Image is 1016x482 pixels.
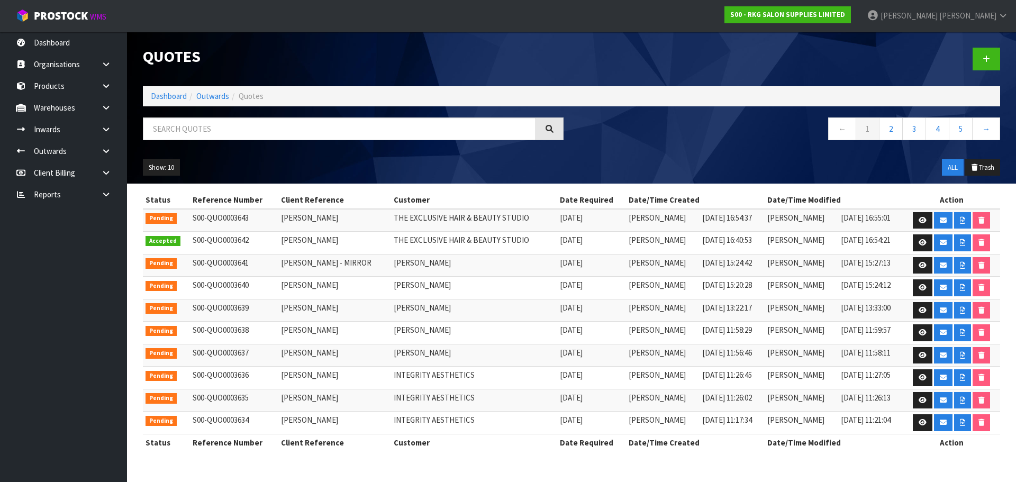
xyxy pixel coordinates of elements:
a: 5 [949,117,973,140]
td: [PERSON_NAME] [278,232,391,254]
td: [PERSON_NAME] [765,299,838,322]
td: S00-QUO0003642 [190,232,278,254]
th: Status [143,192,190,208]
th: Status [143,434,190,451]
td: [PERSON_NAME] [626,412,700,434]
span: Pending [146,326,177,337]
td: [PERSON_NAME] [765,412,838,434]
td: [DATE] 16:54:37 [700,209,764,232]
th: Date/Time Modified [765,192,903,208]
span: Pending [146,348,177,359]
td: [PERSON_NAME] [278,344,391,367]
td: [PERSON_NAME] [626,209,700,232]
td: [PERSON_NAME] [765,232,838,254]
td: [PERSON_NAME] [626,389,700,412]
td: [PERSON_NAME] [278,322,391,344]
span: Accepted [146,236,180,247]
td: [PERSON_NAME] - MIRROR [278,254,391,277]
a: → [972,117,1000,140]
a: ← [828,117,856,140]
a: 3 [902,117,926,140]
td: [DATE] 16:55:01 [838,209,903,232]
span: [DATE] [560,213,583,223]
strong: S00 - RKG SALON SUPPLIES LIMITED [730,10,845,19]
th: Date/Time Modified [765,434,903,451]
td: S00-QUO0003643 [190,209,278,232]
span: [DATE] [560,280,583,290]
span: ProStock [34,9,88,23]
td: [DATE] 15:27:13 [838,254,903,277]
td: [PERSON_NAME] [626,322,700,344]
th: Action [903,434,1000,451]
input: Search quotes [143,117,536,140]
button: Show: 10 [143,159,180,176]
td: [DATE] 11:26:02 [700,389,764,412]
td: S00-QUO0003641 [190,254,278,277]
td: [PERSON_NAME] [765,322,838,344]
td: [PERSON_NAME] [278,389,391,412]
a: 1 [856,117,879,140]
td: S00-QUO0003640 [190,277,278,299]
td: [PERSON_NAME] [626,254,700,277]
td: INTEGRITY AESTHETICS [391,389,557,412]
td: [PERSON_NAME] [765,389,838,412]
td: [DATE] 16:54:21 [838,232,903,254]
span: [PERSON_NAME] [881,11,938,21]
th: Action [903,192,1000,208]
td: S00-QUO0003634 [190,412,278,434]
td: [PERSON_NAME] [626,344,700,367]
td: [DATE] 15:20:28 [700,277,764,299]
td: [PERSON_NAME] [765,344,838,367]
th: Client Reference [278,192,391,208]
td: [PERSON_NAME] [278,277,391,299]
td: [DATE] 11:58:11 [838,344,903,367]
span: Pending [146,371,177,381]
span: Quotes [239,91,264,101]
td: [PERSON_NAME] [765,367,838,389]
span: [DATE] [560,325,583,335]
button: ALL [942,159,964,176]
a: S00 - RKG SALON SUPPLIES LIMITED [724,6,851,23]
span: [PERSON_NAME] [939,11,996,21]
span: [DATE] [560,303,583,313]
nav: Page navigation [579,117,1000,143]
td: [DATE] 11:21:04 [838,412,903,434]
td: [DATE] 11:17:34 [700,412,764,434]
td: [PERSON_NAME] [391,322,557,344]
td: [DATE] 15:24:42 [700,254,764,277]
td: [PERSON_NAME] [391,277,557,299]
td: [DATE] 11:27:05 [838,367,903,389]
img: cube-alt.png [16,9,29,22]
td: [PERSON_NAME] [626,299,700,322]
span: [DATE] [560,393,583,403]
th: Date/Time Created [626,192,764,208]
td: [DATE] 15:24:12 [838,277,903,299]
span: Pending [146,303,177,314]
td: [DATE] 11:56:46 [700,344,764,367]
td: INTEGRITY AESTHETICS [391,412,557,434]
th: Client Reference [278,434,391,451]
th: Date/Time Created [626,434,764,451]
td: [PERSON_NAME] [391,344,557,367]
small: WMS [90,12,106,22]
span: Pending [146,416,177,426]
td: S00-QUO0003639 [190,299,278,322]
span: Pending [146,258,177,269]
td: [PERSON_NAME] [391,254,557,277]
span: Pending [146,281,177,292]
a: Outwards [196,91,229,101]
td: [PERSON_NAME] [278,299,391,322]
th: Customer [391,434,557,451]
td: [PERSON_NAME] [765,209,838,232]
th: Reference Number [190,434,278,451]
td: [PERSON_NAME] [278,412,391,434]
th: Date Required [557,192,627,208]
td: [DATE] 11:26:13 [838,389,903,412]
td: [PERSON_NAME] [278,367,391,389]
span: [DATE] [560,415,583,425]
td: [PERSON_NAME] [626,232,700,254]
td: [DATE] 16:40:53 [700,232,764,254]
span: Pending [146,393,177,404]
td: S00-QUO0003636 [190,367,278,389]
td: [PERSON_NAME] [765,277,838,299]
